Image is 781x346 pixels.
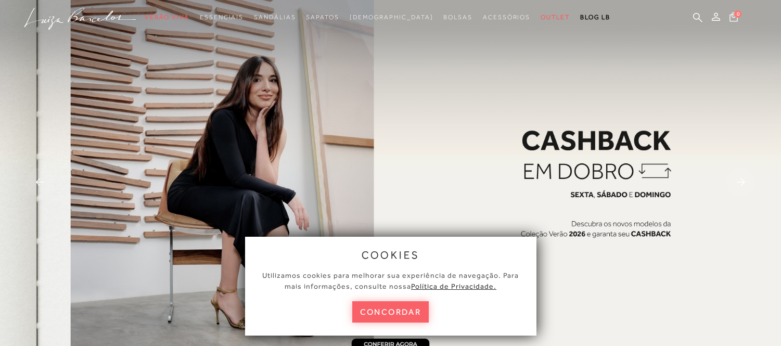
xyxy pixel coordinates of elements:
a: noSubCategoriesText [306,8,339,27]
a: noSubCategoriesText [541,8,570,27]
button: 0 [726,11,741,25]
span: Outlet [541,14,570,21]
span: BLOG LB [580,14,610,21]
a: BLOG LB [580,8,610,27]
span: Bolsas [443,14,472,21]
span: Sandálias [254,14,296,21]
button: concordar [352,301,429,323]
span: Sapatos [306,14,339,21]
a: noSubCategoriesText [145,8,189,27]
span: Utilizamos cookies para melhorar sua experiência de navegação. Para mais informações, consulte nossa [262,271,519,290]
span: 0 [734,10,741,18]
a: noSubCategoriesText [443,8,472,27]
span: [DEMOGRAPHIC_DATA] [350,14,433,21]
a: noSubCategoriesText [350,8,433,27]
span: cookies [362,249,420,261]
a: noSubCategoriesText [483,8,530,27]
a: noSubCategoriesText [200,8,244,27]
a: Política de Privacidade. [411,282,496,290]
a: noSubCategoriesText [254,8,296,27]
span: Verão Viva [145,14,189,21]
span: Acessórios [483,14,530,21]
span: Essenciais [200,14,244,21]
